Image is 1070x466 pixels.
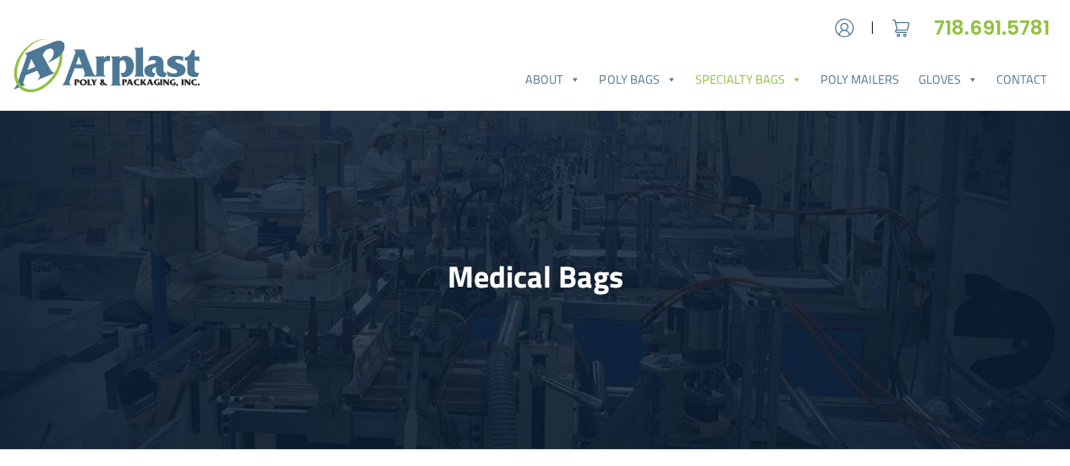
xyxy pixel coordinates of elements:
[516,63,590,96] a: About
[870,18,875,38] span: |
[934,14,1056,41] a: 718.691.5781
[63,258,1007,294] h1: Medical Bags
[686,63,811,96] a: Specialty Bags
[811,63,908,96] a: Poly Mailers
[590,63,685,96] a: Poly Bags
[987,63,1056,96] a: Contact
[908,63,986,96] a: Gloves
[14,39,200,92] img: logo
